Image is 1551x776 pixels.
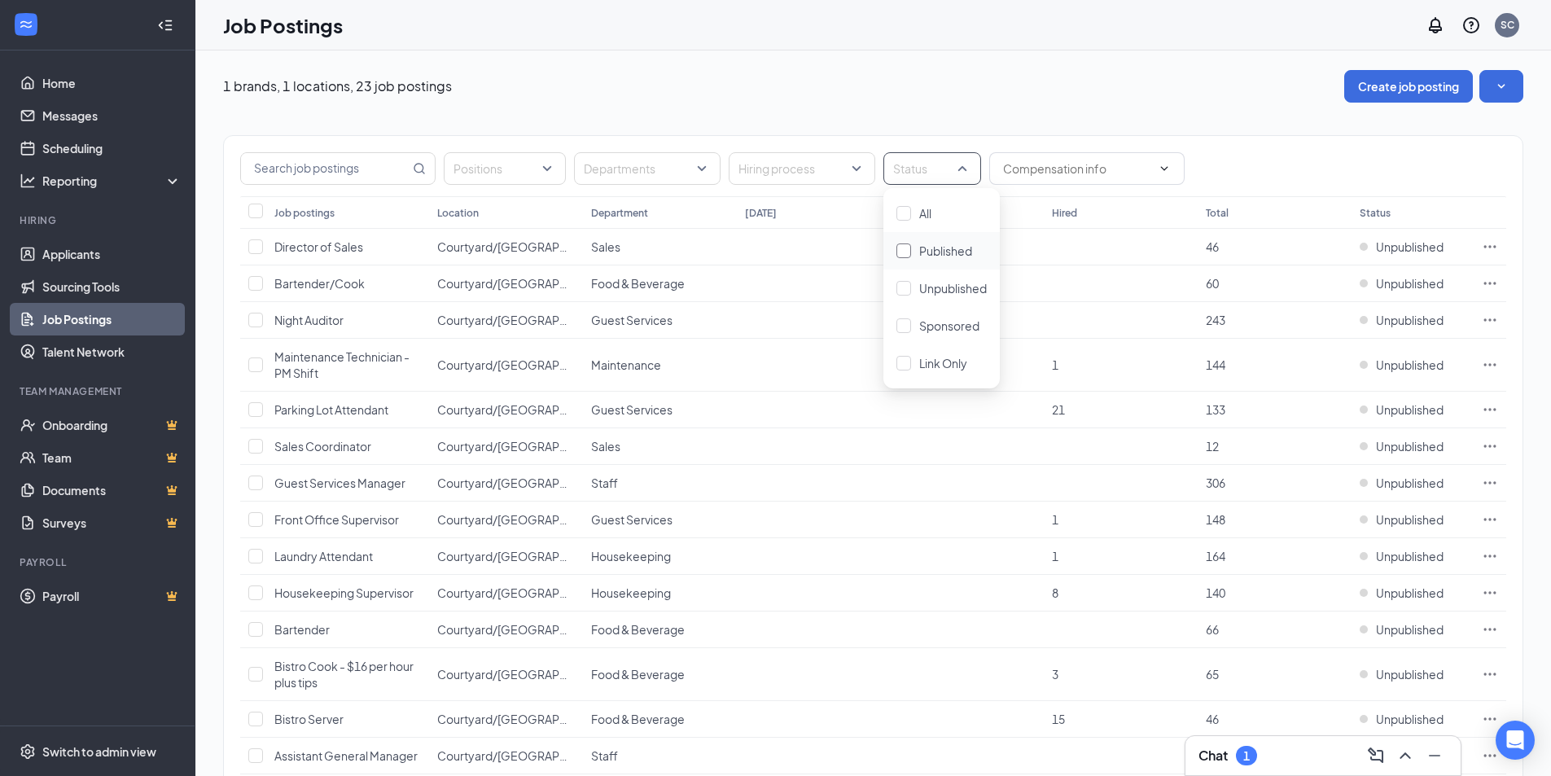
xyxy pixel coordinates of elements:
[591,585,671,600] span: Housekeeping
[437,476,737,490] span: Courtyard/[GEOGRAPHIC_DATA] [GEOGRAPHIC_DATA]
[919,318,979,333] span: Sponsored
[1052,549,1058,563] span: 1
[1461,15,1481,35] svg: QuestionInfo
[42,303,182,335] a: Job Postings
[223,11,343,39] h1: Job Postings
[1482,239,1498,255] svg: Ellipses
[1052,512,1058,527] span: 1
[583,465,737,502] td: Staff
[1395,746,1415,765] svg: ChevronUp
[1243,749,1250,763] div: 1
[583,701,737,738] td: Food & Beverage
[437,549,737,563] span: Courtyard/[GEOGRAPHIC_DATA] [GEOGRAPHIC_DATA]
[1376,621,1444,638] span: Unpublished
[274,402,388,417] span: Parking Lot Attendant
[274,585,414,600] span: Housekeeping Supervisor
[1482,475,1498,491] svg: Ellipses
[223,77,452,95] p: 1 brands, 1 locations, 23 job postings
[591,239,620,254] span: Sales
[1352,196,1474,229] th: Status
[583,339,737,392] td: Maintenance
[583,428,737,465] td: Sales
[919,281,987,296] span: Unpublished
[1376,548,1444,564] span: Unpublished
[437,357,737,372] span: Courtyard/[GEOGRAPHIC_DATA] [GEOGRAPHIC_DATA]
[437,276,737,291] span: Courtyard/[GEOGRAPHIC_DATA] [GEOGRAPHIC_DATA]
[42,409,182,441] a: OnboardingCrown
[437,712,737,726] span: Courtyard/[GEOGRAPHIC_DATA] [GEOGRAPHIC_DATA]
[274,276,365,291] span: Bartender/Cook
[591,712,685,726] span: Food & Beverage
[429,229,583,265] td: Courtyard/Residence Inn Downtown Knoxville
[1479,70,1523,103] button: SmallChevronDown
[42,441,182,474] a: TeamCrown
[1344,70,1473,103] button: Create job posting
[1198,747,1228,765] h3: Chat
[429,648,583,701] td: Courtyard/Residence Inn Downtown Knoxville
[1052,357,1058,372] span: 1
[1376,312,1444,328] span: Unpublished
[429,612,583,648] td: Courtyard/Residence Inn Downtown Knoxville
[591,357,661,372] span: Maintenance
[274,748,418,763] span: Assistant General Manager
[883,344,1000,382] div: Link Only
[1501,18,1514,32] div: SC
[429,265,583,302] td: Courtyard/Residence Inn Downtown Knoxville
[1482,511,1498,528] svg: Ellipses
[42,132,182,164] a: Scheduling
[1482,585,1498,601] svg: Ellipses
[883,270,1000,307] div: Unpublished
[1376,475,1444,491] span: Unpublished
[429,465,583,502] td: Courtyard/Residence Inn Downtown Knoxville
[1158,162,1171,175] svg: ChevronDown
[1003,160,1151,178] input: Compensation info
[591,622,685,637] span: Food & Beverage
[1496,721,1535,760] div: Open Intercom Messenger
[1482,312,1498,328] svg: Ellipses
[1482,357,1498,373] svg: Ellipses
[919,206,931,221] span: All
[591,313,673,327] span: Guest Services
[919,356,967,370] span: Link Only
[437,313,737,327] span: Courtyard/[GEOGRAPHIC_DATA] [GEOGRAPHIC_DATA]
[1493,78,1509,94] svg: SmallChevronDown
[1426,15,1445,35] svg: Notifications
[1376,711,1444,727] span: Unpublished
[42,99,182,132] a: Messages
[429,339,583,392] td: Courtyard/Residence Inn Downtown Knoxville
[883,307,1000,344] div: Sponsored
[274,659,414,690] span: Bistro Cook - $16 per hour plus tips
[429,502,583,538] td: Courtyard/Residence Inn Downtown Knoxville
[274,512,399,527] span: Front Office Supervisor
[274,439,371,454] span: Sales Coordinator
[591,276,685,291] span: Food & Beverage
[437,667,737,682] span: Courtyard/[GEOGRAPHIC_DATA] [GEOGRAPHIC_DATA]
[1198,196,1352,229] th: Total
[429,302,583,339] td: Courtyard/Residence Inn Downtown Knoxville
[591,402,673,417] span: Guest Services
[429,538,583,575] td: Courtyard/Residence Inn Downtown Knoxville
[583,502,737,538] td: Guest Services
[1206,512,1225,527] span: 148
[1376,666,1444,682] span: Unpublished
[20,555,178,569] div: Payroll
[1044,196,1198,229] th: Hired
[1376,511,1444,528] span: Unpublished
[429,575,583,612] td: Courtyard/Residence Inn Downtown Knoxville
[1052,585,1058,600] span: 8
[20,743,36,760] svg: Settings
[583,648,737,701] td: Food & Beverage
[274,239,363,254] span: Director of Sales
[1392,743,1418,769] button: ChevronUp
[157,17,173,33] svg: Collapse
[429,738,583,774] td: Courtyard/Residence Inn Downtown Knoxville
[1376,438,1444,454] span: Unpublished
[737,196,891,229] th: [DATE]
[42,238,182,270] a: Applicants
[591,512,673,527] span: Guest Services
[42,67,182,99] a: Home
[1376,357,1444,373] span: Unpublished
[591,476,618,490] span: Staff
[1482,401,1498,418] svg: Ellipses
[42,580,182,612] a: PayrollCrown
